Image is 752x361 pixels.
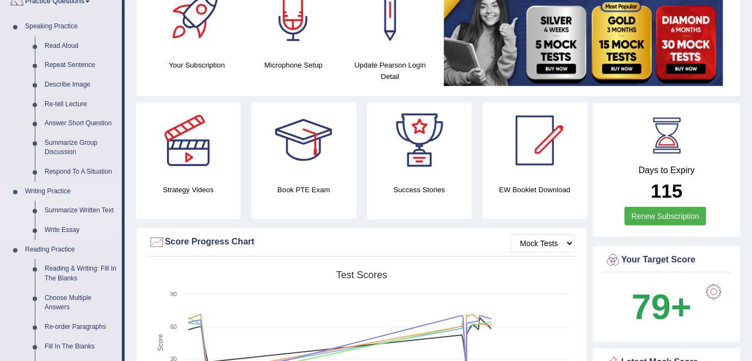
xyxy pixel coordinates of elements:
a: Write Essay [40,221,122,240]
h4: Update Pearson Login Detail [347,59,433,82]
h4: Success Stories [367,184,472,195]
a: Choose Multiple Answers [40,289,122,317]
a: Answer Short Question [40,114,122,133]
a: Describe Image [40,75,122,95]
b: 115 [651,180,682,201]
b: 79+ [632,287,692,327]
div: Score Progress Chart [149,234,575,250]
a: Reading Practice [20,240,122,260]
h4: Your Subscription [154,59,240,71]
a: Reading & Writing: Fill In The Blanks [40,259,122,288]
a: Summarize Written Text [40,201,122,221]
a: Speaking Practice [20,17,122,36]
a: Fill In The Blanks [40,337,122,357]
a: Writing Practice [20,182,122,201]
text: 90 [170,291,177,297]
a: Read Aloud [40,36,122,56]
h4: Strategy Videos [136,184,241,195]
a: Re-tell Lecture [40,95,122,114]
div: Your Target Score [605,252,729,268]
text: 60 [170,323,177,330]
h4: EW Booklet Download [483,184,587,195]
h4: Microphone Setup [251,59,337,71]
h4: Book PTE Exam [251,184,356,195]
h4: Days to Expiry [605,166,729,175]
a: Summarize Group Discussion [40,133,122,162]
a: Repeat Sentence [40,56,122,75]
a: Re-order Paragraphs [40,317,122,337]
a: Respond To A Situation [40,162,122,182]
tspan: Test scores [336,270,387,280]
tspan: Score [157,334,164,352]
a: Renew Subscription [625,207,707,225]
